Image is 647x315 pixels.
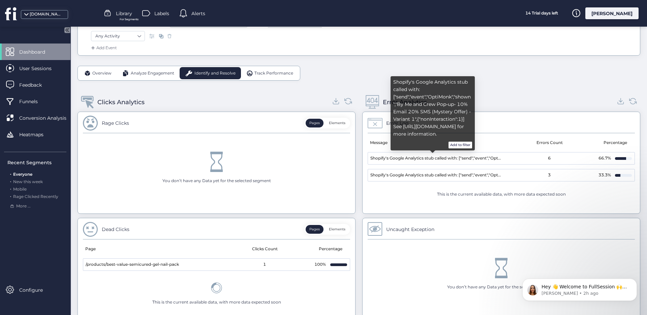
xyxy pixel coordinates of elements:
[254,70,293,77] span: Track Performance
[131,70,174,77] span: Analyze Engagement
[325,225,349,234] button: Elements
[10,170,11,177] span: .
[102,226,129,233] div: Dead Clicks
[313,261,327,268] div: 100%
[383,97,427,107] div: Error Analytics
[386,226,434,233] div: Uncaught Exception
[152,299,281,306] div: This is the current available data, with more data expected soon
[19,114,76,122] span: Conversion Analysis
[13,187,27,192] span: Mobile
[447,284,556,290] div: You don’t have any Data yet for the selected segment
[263,261,266,268] span: 1
[10,193,11,199] span: .
[95,31,141,41] nz-select-item: Any Activity
[548,172,551,178] span: 3
[368,133,501,152] mat-header-cell: Message
[83,239,217,258] mat-header-cell: Page
[102,119,129,127] div: Rage Clicks
[154,10,169,17] span: Labels
[393,78,472,138] span: Shopify's Google Analytics stub called with: ["send","event","OptiMonk","shown","By Me and Crew P...
[19,81,52,89] span: Feedback
[191,10,205,17] span: Alerts
[97,97,145,107] div: Clicks Analytics
[306,119,323,127] button: Pages
[512,264,647,312] iframe: Intercom notifications message
[30,11,63,18] div: [DOMAIN_NAME]
[19,48,55,56] span: Dashboard
[16,203,31,209] span: More ...
[162,178,271,184] div: You don’t have any Data yet for the selected segment
[370,172,501,178] span: Shopify's Google Analytics stub called with: ["send","event","OptiMonk","close(x)","By Me and Cre...
[90,45,117,51] div: Add Event
[437,191,566,198] div: This is the current available data, with more data expected soon
[10,185,11,192] span: .
[386,119,409,127] div: Error Log
[306,225,323,234] button: Pages
[217,239,313,258] mat-header-cell: Clicks Count
[313,239,350,258] mat-header-cell: Percentage
[548,155,551,162] span: 6
[120,17,138,22] span: For Segments
[449,142,472,148] button: Add to filter
[370,155,501,162] span: Shopify's Google Analytics stub called with: ["send","event","OptiMonk","shown","By Me and Crew P...
[13,179,43,184] span: New this week
[19,65,62,72] span: User Sessions
[194,70,236,77] span: Identify and Resolve
[598,172,612,178] div: 33.3%
[116,10,132,17] span: Library
[325,119,349,127] button: Elements
[585,7,639,19] div: [PERSON_NAME]
[13,172,32,177] span: Everyone
[19,131,54,138] span: Heatmaps
[13,194,58,199] span: Rage Clicked Recently
[598,155,612,162] div: 66.7%
[19,286,53,294] span: Configure
[19,98,48,105] span: Funnels
[86,261,179,268] span: /products/best-value-semicured-gel-nail-pack
[7,159,66,166] div: Recent Segments
[516,7,567,19] div: 14 Trial days left
[92,70,112,77] span: Overview
[598,133,635,152] mat-header-cell: Percentage
[501,133,598,152] mat-header-cell: Errors Count
[10,178,11,184] span: .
